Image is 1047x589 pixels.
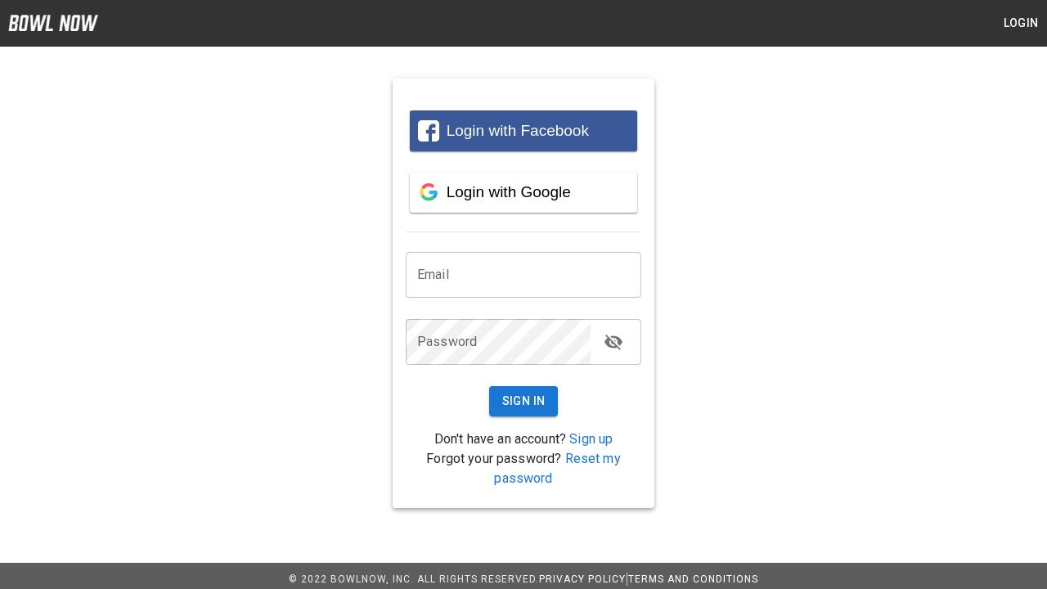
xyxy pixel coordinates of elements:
[995,8,1047,38] button: Login
[597,326,630,358] button: toggle password visibility
[289,573,539,585] span: © 2022 BowlNow, Inc. All Rights Reserved.
[539,573,626,585] a: Privacy Policy
[628,573,758,585] a: Terms and Conditions
[447,122,589,139] span: Login with Facebook
[489,386,559,416] button: Sign In
[406,449,641,488] p: Forgot your password?
[410,172,637,213] button: Login with Google
[406,429,641,449] p: Don't have an account?
[494,451,620,486] a: Reset my password
[447,183,571,200] span: Login with Google
[569,431,613,447] a: Sign up
[8,15,98,31] img: logo
[410,110,637,151] button: Login with Facebook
